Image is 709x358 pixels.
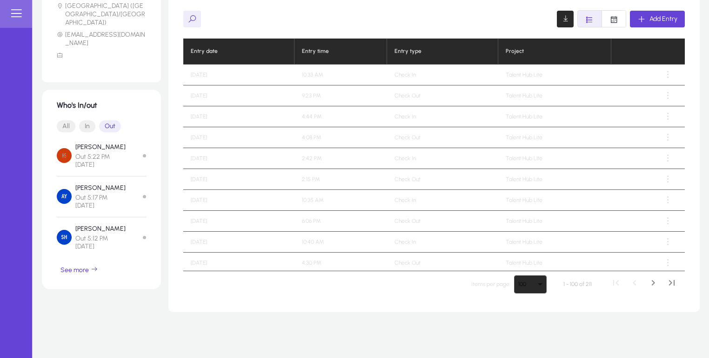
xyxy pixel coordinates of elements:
td: Talent Hub Lite [498,65,611,85]
span: In [79,120,95,132]
td: [DATE] [183,65,294,85]
div: Entry date [191,48,218,55]
td: [DATE] [183,211,294,232]
td: [DATE] [183,106,294,127]
td: Talent Hub Lite [498,190,611,211]
div: 1 - 100 of 211 [563,280,592,289]
h1: Who's In/out [57,101,146,110]
td: [DATE] [183,253,294,273]
td: [DATE] [183,148,294,169]
div: Items per page: [471,280,510,289]
span: All [57,120,75,132]
td: Talent Hub Lite [498,211,611,232]
li: [GEOGRAPHIC_DATA] ([GEOGRAPHIC_DATA]/[GEOGRAPHIC_DATA]) [57,2,146,27]
td: Talent Hub Lite [498,169,611,190]
mat-button-toggle-group: Font Style [57,117,146,136]
p: [PERSON_NAME] [75,143,126,151]
span: See more [60,266,98,274]
td: [DATE] [183,127,294,148]
li: [EMAIL_ADDRESS][DOMAIN_NAME] [57,31,146,47]
td: Talent Hub Lite [498,148,611,169]
span: Out 5:22 PM [DATE] [75,153,126,169]
td: [DATE] [183,169,294,190]
div: Project [506,48,524,55]
span: Out 5:17 PM [DATE] [75,194,126,209]
button: Last page [662,275,681,293]
mat-paginator: Select page [183,271,685,297]
td: Talent Hub Lite [498,106,611,127]
td: Talent Hub Lite [498,232,611,253]
span: Out 5:12 PM [DATE] [75,234,126,250]
td: Talent Hub Lite [498,127,611,148]
img: Salma Hany [57,230,72,245]
p: [PERSON_NAME] [75,184,126,192]
img: Amira Yousef [57,189,72,204]
td: [DATE] [183,190,294,211]
td: [DATE] [183,232,294,253]
p: [PERSON_NAME] [75,225,126,233]
span: 100 [518,281,526,287]
button: Next page [644,275,662,293]
img: Hussein Shaltout [57,148,72,163]
td: Talent Hub Lite [498,253,611,273]
mat-button-toggle-group: Font Style [577,10,626,27]
td: [DATE] [183,85,294,106]
span: Out [99,120,121,132]
span: Add Entry [649,15,677,23]
td: Talent Hub Lite [498,85,611,106]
